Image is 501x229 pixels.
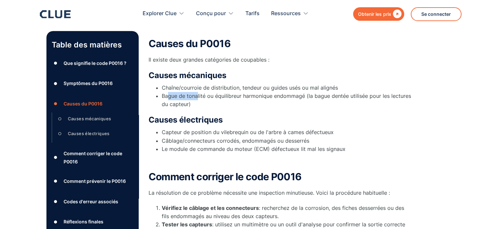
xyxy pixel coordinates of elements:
font: Symptômes du P0016 [63,81,112,86]
a: ●Codes d'erreur associés [52,197,133,207]
font: Causes électriques [149,115,223,125]
font: Causes du P0016 [63,101,102,107]
font: : recherchez de la corrosion, des fiches desserrées ou des fils endommagés au niveau des deux cap... [162,205,404,219]
a: ●Comment prévenir le P0016 [52,177,133,186]
a: ●Symptômes du P0016 [52,79,133,89]
font: ● [54,199,58,204]
font: Causes mécaniques [68,116,111,121]
a: Tarifs [245,3,260,24]
a: ●Comment corriger le code P0016 [52,149,133,166]
font: ● [54,81,58,86]
a: Se connecter [411,7,461,21]
font: ● [54,179,58,184]
font:  [393,10,402,18]
font: Réflexions finales [63,219,103,225]
a: ○Causes électriques [56,129,133,139]
font: Tester les capteurs [162,221,212,228]
font: Câblage/connecteurs corrodés, endommagés ou desserrés [162,137,309,144]
font: Causes mécaniques [149,71,226,80]
a: ●Réflexions finales [52,217,133,227]
font: ○ [58,131,62,136]
a: Obtenir les prix [353,7,404,21]
font: Ressources [271,10,301,16]
font: Que signifie le code P0016 ? [63,60,126,66]
font: Se connecter [421,11,451,17]
font: Capteur de position du vilebrequin ou de l'arbre à cames défectueux [162,129,334,135]
font: Vérifiez le câblage et les connecteurs [162,205,259,211]
font: ○ [58,116,62,121]
font: Causes du P0016 [149,38,231,49]
font: Comment corriger le code P0016 [149,171,302,183]
font: Chaîne/courroie de distribution, tendeur ou guides usés ou mal alignés [162,84,338,91]
font: ● [54,219,58,224]
a: ●Causes du P0016 [52,99,133,109]
div: Explorer Clue [143,3,184,24]
a: ●Que signifie le code P0016 ? [52,58,133,68]
font: La résolution de ce problème nécessite une inspection minutieuse. Voici la procédure habituelle : [149,189,390,196]
div: Conçu pour [196,3,234,24]
font: Il existe deux grandes catégories de coupables : [149,56,269,63]
font: Obtenir les prix [358,11,391,17]
font: ● [54,101,58,106]
font: Codes d'erreur associés [63,199,118,204]
a: ○Causes mécaniques [56,114,133,124]
font: Causes électriques [68,131,109,136]
font: Explorer Clue [143,10,177,16]
font: ● [54,61,58,66]
font: Bague de tonalité ou équilibreur harmonique endommagé (la bague dentée utilisée pour les lectures... [162,93,411,107]
font: Le module de commande du moteur (ECM) défectueux lit mal les signaux [162,146,346,152]
font: ● [54,155,58,160]
font: Comment corriger le code P0016 [63,151,122,164]
font: Comment prévenir le P0016 [63,179,125,184]
font: Conçu pour [196,10,226,16]
font: Table des matières [52,41,122,50]
div: Ressources [271,3,309,24]
font: Tarifs [245,10,260,16]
